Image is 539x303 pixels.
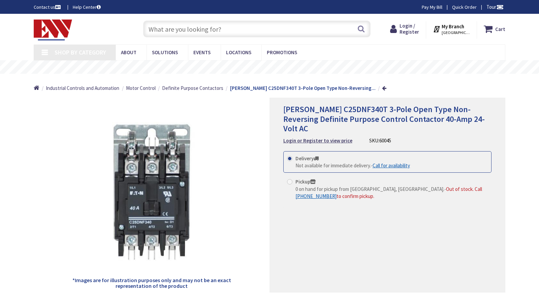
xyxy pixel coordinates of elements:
[73,4,101,10] a: Help Center
[46,85,119,91] span: Industrial Controls and Automation
[126,85,156,91] span: Motor Control
[442,23,464,30] strong: My Branch
[433,23,470,35] div: My Branch [GEOGRAPHIC_DATA], [GEOGRAPHIC_DATA]
[295,155,319,162] strong: Delivery
[162,85,223,92] a: Definite Purpose Contactors
[295,178,316,185] strong: Pickup
[267,49,297,56] span: Promotions
[143,21,371,37] input: What are you looking for?
[193,49,211,56] span: Events
[230,85,376,91] strong: [PERSON_NAME] C25DNF340T 3-Pole Open Type Non-Reversing...
[295,186,444,192] span: 0 on hand for pickup from [GEOGRAPHIC_DATA], [GEOGRAPHIC_DATA].
[295,186,488,200] div: -
[283,104,485,134] span: [PERSON_NAME] C25DNF340T 3-Pole Open Type Non-Reversing Definite Purpose Control Contactor 40-Amp...
[373,162,410,169] a: Call for availability
[452,4,477,10] a: Quick Order
[152,49,178,56] span: Solutions
[295,162,410,169] div: -
[295,193,337,200] a: [PHONE_NUMBER]
[162,85,223,91] span: Definite Purpose Contactors
[495,23,505,35] strong: Cart
[214,64,337,71] rs-layer: Free Same Day Pickup at 19 Locations
[400,23,419,35] span: Login / Register
[71,277,232,289] h5: *Images are for illustration purposes only and may not be an exact representation of the product
[484,23,505,35] a: Cart
[295,162,371,169] span: Not available for immediate delivery.
[121,49,136,56] span: About
[369,137,391,144] div: SKU:
[442,30,470,35] span: [GEOGRAPHIC_DATA], [GEOGRAPHIC_DATA]
[390,23,419,35] a: Login / Register
[226,49,251,56] span: Locations
[55,48,106,56] span: Shop By Category
[422,4,442,10] a: Pay My Bill
[295,186,482,199] span: Out of stock. Call to confirm pickup.
[379,137,391,144] span: 60045
[486,4,504,10] span: Tour
[34,4,62,10] a: Contact us
[283,137,352,144] a: Login or Register to view price
[71,112,232,272] img: Eaton C25DNF340T 3-Pole Open Type Non-Reversing Definite Purpose Control Contactor 40-Amp 24-Volt AC
[34,20,72,40] img: Electrical Wholesalers, Inc.
[46,85,119,92] a: Industrial Controls and Automation
[126,85,156,92] a: Motor Control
